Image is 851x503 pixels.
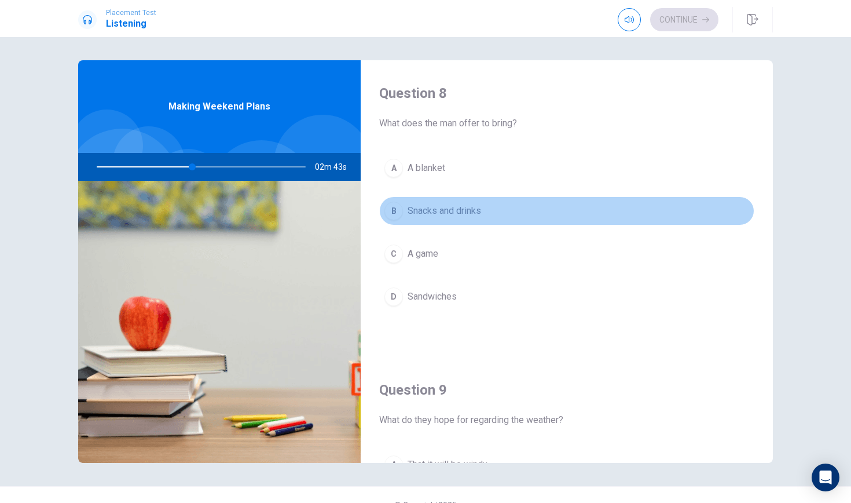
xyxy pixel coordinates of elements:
div: D [384,287,403,306]
span: 02m 43s [315,153,356,181]
button: AA blanket [379,154,754,183]
span: That it will be windy [408,458,487,472]
h4: Question 9 [379,381,754,399]
img: Making Weekend Plans [78,181,361,463]
span: A blanket [408,161,445,175]
button: BSnacks and drinks [379,196,754,225]
div: C [384,245,403,263]
div: A [384,159,403,177]
div: B [384,202,403,220]
span: Sandwiches [408,290,457,304]
button: DSandwiches [379,282,754,311]
button: CA game [379,239,754,268]
div: Open Intercom Messenger [812,464,839,491]
span: Snacks and drinks [408,204,481,218]
span: What do they hope for regarding the weather? [379,413,754,427]
span: A game [408,247,438,261]
span: Placement Test [106,9,156,17]
button: AThat it will be windy [379,450,754,479]
h1: Listening [106,17,156,31]
h4: Question 8 [379,84,754,103]
span: Making Weekend Plans [168,100,270,114]
div: A [384,455,403,474]
span: What does the man offer to bring? [379,116,754,130]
